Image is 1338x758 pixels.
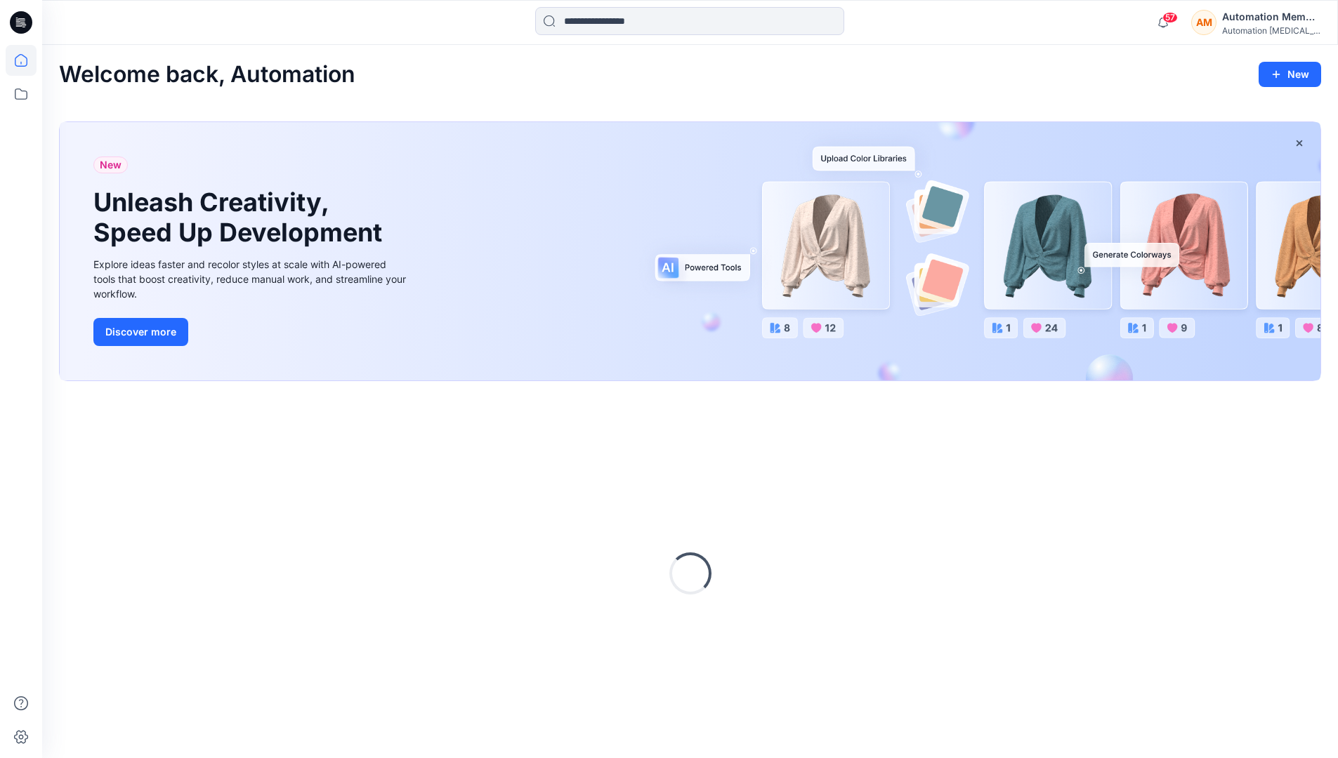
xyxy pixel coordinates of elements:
button: Discover more [93,318,188,346]
span: New [100,157,122,173]
span: 57 [1162,12,1178,23]
a: Discover more [93,318,409,346]
h2: Welcome back, Automation [59,62,355,88]
h1: Unleash Creativity, Speed Up Development [93,187,388,248]
button: New [1259,62,1321,87]
div: Automation [MEDICAL_DATA]... [1222,25,1320,36]
div: Automation Member [1222,8,1320,25]
div: AM [1191,10,1216,35]
div: Explore ideas faster and recolor styles at scale with AI-powered tools that boost creativity, red... [93,257,409,301]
